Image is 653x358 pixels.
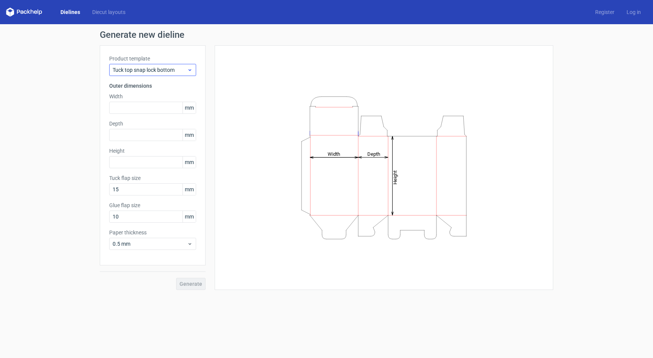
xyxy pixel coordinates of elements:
[100,30,553,39] h1: Generate new dieline
[109,174,196,182] label: Tuck flap size
[183,157,196,168] span: mm
[183,129,196,141] span: mm
[109,82,196,90] h3: Outer dimensions
[113,240,187,248] span: 0.5 mm
[86,8,132,16] a: Diecut layouts
[109,147,196,155] label: Height
[109,55,196,62] label: Product template
[183,102,196,113] span: mm
[113,66,187,74] span: Tuck top snap lock bottom
[183,184,196,195] span: mm
[328,151,340,157] tspan: Width
[367,151,380,157] tspan: Depth
[392,170,398,184] tspan: Height
[54,8,86,16] a: Dielines
[589,8,621,16] a: Register
[109,93,196,100] label: Width
[621,8,647,16] a: Log in
[109,201,196,209] label: Glue flap size
[109,120,196,127] label: Depth
[109,229,196,236] label: Paper thickness
[183,211,196,222] span: mm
